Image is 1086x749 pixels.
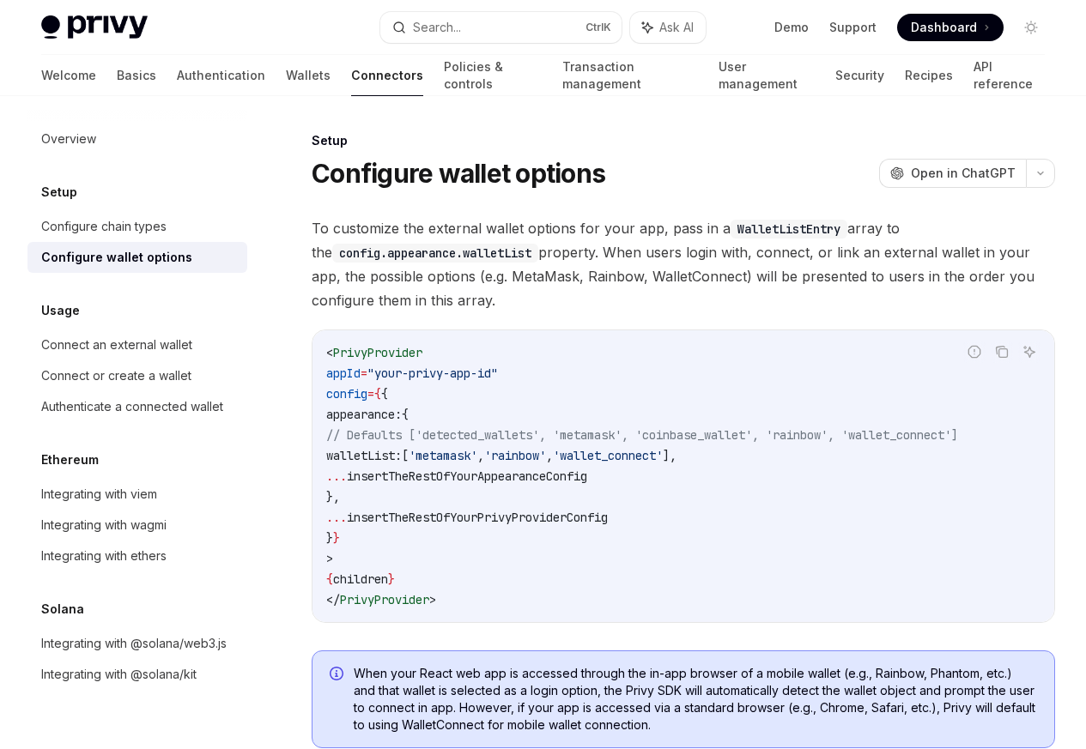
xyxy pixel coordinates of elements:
a: Authentication [177,55,265,96]
span: 'rainbow' [484,448,546,463]
span: Ask AI [659,19,694,36]
div: Configure wallet options [41,247,192,268]
div: Integrating with @solana/web3.js [41,633,227,654]
span: insertTheRestOfYourAppearanceConfig [347,468,587,484]
span: // Defaults ['detected_wallets', 'metamask', 'coinbase_wallet', 'rainbow', 'wallet_connect'] [326,427,958,443]
button: Search...CtrlK [380,12,622,43]
div: Integrating with viem [41,484,157,504]
a: Transaction management [562,55,698,96]
a: Integrating with viem [27,479,247,510]
span: PrivyProvider [340,592,429,607]
span: = [367,386,374,402]
a: Recipes [905,55,953,96]
h1: Configure wallet options [312,158,605,189]
img: light logo [41,15,148,39]
span: Open in ChatGPT [911,165,1016,182]
span: { [374,386,381,402]
span: To customize the external wallet options for your app, pass in a array to the property. When user... [312,216,1055,312]
span: , [546,448,553,463]
span: walletList: [326,448,402,463]
span: > [326,551,333,566]
span: appearance: [326,407,402,422]
span: When your React web app is accessed through the in-app browser of a mobile wallet (e.g., Rainbow,... [354,665,1037,734]
button: Report incorrect code [963,341,986,363]
span: } [388,571,395,587]
a: Integrating with ethers [27,541,247,571]
span: }, [326,489,340,504]
span: "your-privy-app-id" [367,365,498,381]
a: Wallets [286,55,331,96]
a: Configure chain types [27,211,247,242]
a: Configure wallet options [27,242,247,273]
div: Setup [312,132,1055,149]
span: 'metamask' [409,448,477,463]
button: Open in ChatGPT [879,159,1026,188]
a: Connectors [351,55,423,96]
span: > [429,592,436,607]
span: 'wallet_connect' [553,448,663,463]
code: WalletListEntry [731,220,847,239]
span: { [326,571,333,587]
span: ... [326,468,347,484]
span: , [477,448,484,463]
a: Authenticate a connected wallet [27,391,247,422]
span: } [326,530,333,546]
a: Demo [774,19,809,36]
div: Integrating with wagmi [41,515,167,535]
span: { [381,386,388,402]
a: Dashboard [897,14,1004,41]
button: Toggle dark mode [1017,14,1045,41]
span: PrivyProvider [333,345,422,360]
span: insertTheRestOfYourPrivyProviderConfig [347,510,608,525]
button: Ask AI [630,12,706,43]
button: Copy the contents from the code block [991,341,1013,363]
a: Support [829,19,877,36]
a: Security [835,55,884,96]
span: { [402,407,409,422]
a: User management [719,55,815,96]
span: config [326,386,367,402]
a: Integrating with @solana/kit [27,659,247,690]
div: Connect an external wallet [41,335,192,355]
h5: Setup [41,182,77,202]
div: Authenticate a connected wallet [41,396,223,417]
div: Search... [413,17,461,38]
a: Integrating with @solana/web3.js [27,628,247,659]
span: } [333,530,340,546]
span: ], [663,448,676,463]
a: Connect or create a wallet [27,360,247,391]
div: Integrating with @solana/kit [41,664,197,685]
h5: Usage [41,300,80,321]
div: Connect or create a wallet [41,365,191,386]
a: Overview [27,124,247,154]
span: ... [326,510,347,525]
a: Integrating with wagmi [27,510,247,541]
a: Policies & controls [444,55,542,96]
span: Ctrl K [585,21,611,34]
svg: Info [330,667,347,684]
span: children [333,571,388,587]
h5: Ethereum [41,450,99,470]
a: Basics [117,55,156,96]
a: API reference [974,55,1045,96]
span: < [326,345,333,360]
h5: Solana [41,599,84,619]
div: Integrating with ethers [41,546,167,566]
code: config.appearance.walletList [332,244,538,263]
span: = [361,365,367,381]
a: Connect an external wallet [27,329,247,360]
div: Configure chain types [41,216,167,237]
div: Overview [41,129,96,149]
a: Welcome [41,55,96,96]
span: Dashboard [911,19,977,36]
span: </ [326,592,340,607]
span: [ [402,448,409,463]
span: appId [326,365,361,381]
button: Ask AI [1018,341,1040,363]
